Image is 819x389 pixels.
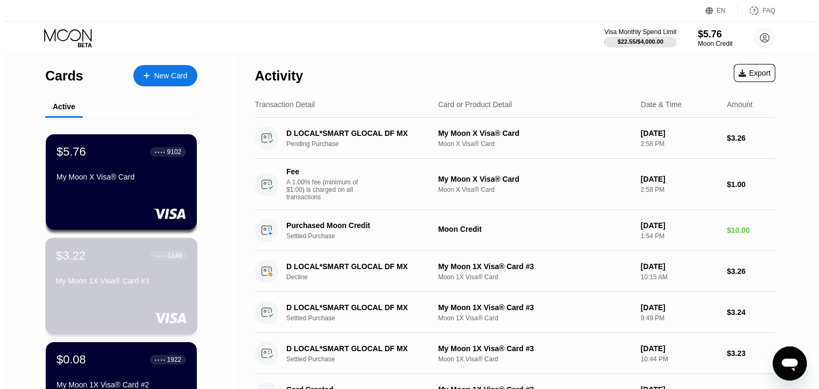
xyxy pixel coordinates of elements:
[722,267,771,275] div: $3.26
[434,100,508,109] div: Card or Product Detail
[434,273,628,281] div: Moon 1X Visa® Card
[150,150,161,153] div: ● ● ● ●
[434,314,628,322] div: Moon 1X Visa® Card
[734,69,766,77] div: Export
[636,262,714,271] div: [DATE]
[434,140,628,148] div: Moon X Visa® Card
[636,355,714,363] div: 10:44 PM
[282,262,428,271] div: D LOCAL*SMART GLOCAL DF MX
[636,186,714,193] div: 2:58 PM
[150,358,161,361] div: ● ● ● ●
[722,180,771,189] div: $1.00
[600,28,672,36] div: Visa Monthly Spend Limit
[734,5,771,16] div: FAQ
[282,355,439,363] div: Settled Purchase
[251,251,771,292] div: D LOCAL*SMART GLOCAL DF MXDeclineMy Moon 1X Visa® Card #3Moon 1X Visa® Card[DATE]10:15 AM$3.26
[282,303,428,312] div: D LOCAL*SMART GLOCAL DF MX
[52,145,82,159] div: $5.76
[636,314,714,322] div: 9:49 PM
[722,134,771,142] div: $3.26
[42,134,192,230] div: $5.76● ● ● ●9102My Moon X Visa® Card
[163,252,178,259] div: 1149
[636,175,714,183] div: [DATE]
[41,68,79,84] div: Cards
[52,277,182,285] div: My Moon 1X Visa® Card #3
[251,159,771,210] div: FeeA 1.00% fee (minimum of $1.00) is charged on all transactionsMy Moon X Visa® CardMoon X Visa® ...
[434,303,628,312] div: My Moon 1X Visa® Card #3
[282,344,428,353] div: D LOCAL*SMART GLOCAL DF MX
[251,292,771,333] div: D LOCAL*SMART GLOCAL DF MXSettled PurchaseMy Moon 1X Visa® Card #3Moon 1X Visa® Card[DATE]9:49 PM...
[251,118,771,159] div: D LOCAL*SMART GLOCAL DF MXPending PurchaseMy Moon X Visa® CardMoon X Visa® Card[DATE]2:58 PM$3.26
[52,380,182,389] div: My Moon 1X Visa® Card #2
[694,29,728,40] div: $5.76
[636,100,677,109] div: Date & Time
[49,102,71,111] div: Active
[282,221,428,230] div: Purchased Moon Credit
[42,238,192,334] div: $3.22● ● ● ●1149My Moon 1X Visa® Card #3
[129,65,193,86] div: New Card
[282,179,362,201] div: A 1.00% fee (minimum of $1.00) is charged on all transactions
[282,232,439,240] div: Settled Purchase
[434,262,628,271] div: My Moon 1X Visa® Card #3
[636,221,714,230] div: [DATE]
[251,68,299,84] div: Activity
[434,225,628,233] div: Moon Credit
[282,314,439,322] div: Settled Purchase
[251,100,310,109] div: Transaction Detail
[722,100,748,109] div: Amount
[434,355,628,363] div: Moon 1X Visa® Card
[694,40,728,47] div: Moon Credit
[282,167,357,176] div: Fee
[636,303,714,312] div: [DATE]
[722,308,771,317] div: $3.24
[282,129,428,137] div: D LOCAL*SMART GLOCAL DF MX
[52,248,82,262] div: $3.22
[701,5,734,16] div: EN
[768,346,802,380] iframe: Button to launch messaging window
[722,349,771,358] div: $3.23
[251,333,771,374] div: D LOCAL*SMART GLOCAL DF MXSettled PurchaseMy Moon 1X Visa® Card #3Moon 1X Visa® Card[DATE]10:44 P...
[613,38,659,45] div: $22.55 / $4,000.00
[712,7,721,14] div: EN
[694,29,728,47] div: $5.76Moon Credit
[722,226,771,234] div: $10.00
[52,173,182,181] div: My Moon X Visa® Card
[636,273,714,281] div: 10:15 AM
[434,129,628,137] div: My Moon X Visa® Card
[151,254,162,257] div: ● ● ● ●
[729,64,771,82] div: Export
[434,344,628,353] div: My Moon 1X Visa® Card #3
[636,344,714,353] div: [DATE]
[636,140,714,148] div: 2:58 PM
[251,210,771,251] div: Purchased Moon CreditSettled PurchaseMoon Credit[DATE]1:54 PM$10.00
[434,186,628,193] div: Moon X Visa® Card
[434,175,628,183] div: My Moon X Visa® Card
[636,232,714,240] div: 1:54 PM
[52,353,82,367] div: $0.08
[758,7,771,14] div: FAQ
[163,356,177,363] div: 1922
[282,140,439,148] div: Pending Purchase
[163,148,177,156] div: 9102
[282,273,439,281] div: Decline
[600,28,672,47] div: Visa Monthly Spend Limit$22.55/$4,000.00
[636,129,714,137] div: [DATE]
[150,71,183,80] div: New Card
